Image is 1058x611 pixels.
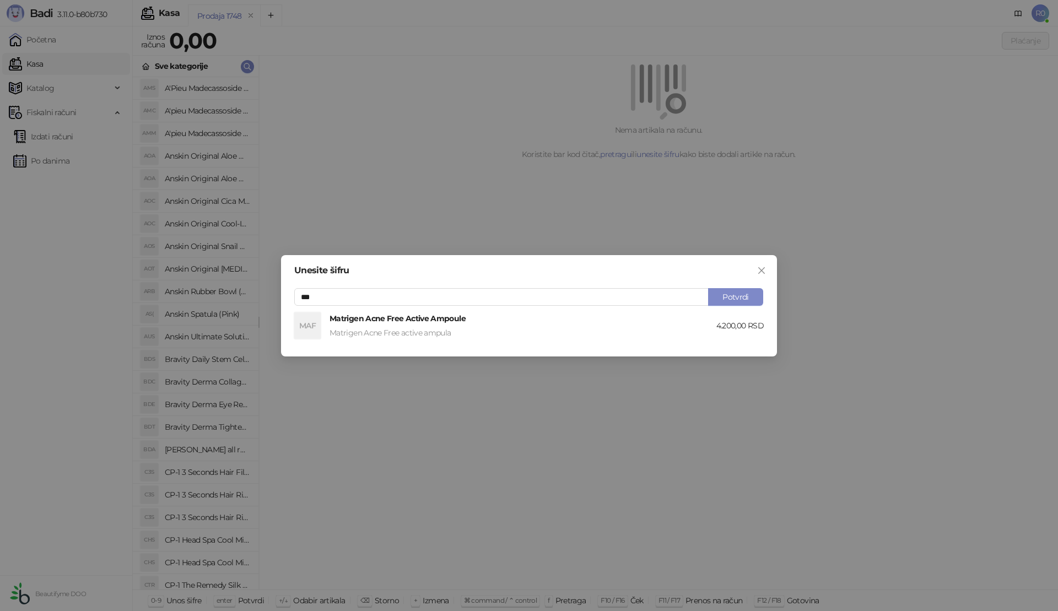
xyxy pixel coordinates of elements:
span: close [757,266,766,275]
h4: Matrigen Acne Free Active Ampoule [330,312,716,325]
div: MAF [294,312,321,339]
div: Matrigen Acne Free active ampula [330,327,716,339]
button: Close [753,262,770,279]
button: Potvrdi [708,288,763,306]
div: Unesite šifru [294,266,764,275]
div: 4.200,00 RSD [716,320,764,332]
span: Zatvori [753,266,770,275]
